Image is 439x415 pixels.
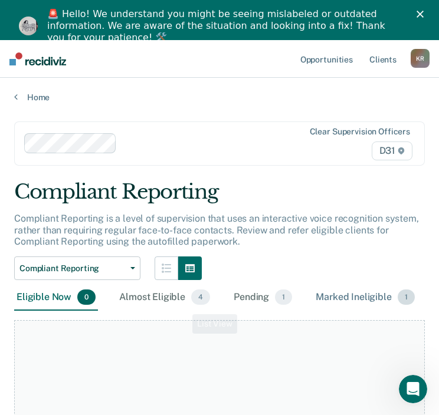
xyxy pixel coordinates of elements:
[14,180,425,213] div: Compliant Reporting
[398,289,415,305] span: 1
[298,40,355,78] a: Opportunities
[14,285,98,311] div: Eligible Now0
[411,49,430,68] div: K R
[231,285,294,311] div: Pending1
[313,285,417,311] div: Marked Ineligible1
[77,289,96,305] span: 0
[117,285,212,311] div: Almost Eligible4
[372,141,412,160] span: D31
[9,52,66,65] img: Recidiviz
[275,289,292,305] span: 1
[399,375,427,403] iframe: Intercom live chat
[417,11,428,18] div: Close
[191,289,210,305] span: 4
[47,8,401,44] div: 🚨 Hello! We understand you might be seeing mislabeled or outdated information. We are aware of th...
[310,127,410,137] div: Clear supervision officers
[411,49,430,68] button: KR
[14,213,419,246] p: Compliant Reporting is a level of supervision that uses an interactive voice recognition system, ...
[19,17,38,35] img: Profile image for Kim
[14,256,140,280] button: Compliant Reporting
[14,92,425,103] a: Home
[19,264,126,274] span: Compliant Reporting
[367,40,399,78] a: Clients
